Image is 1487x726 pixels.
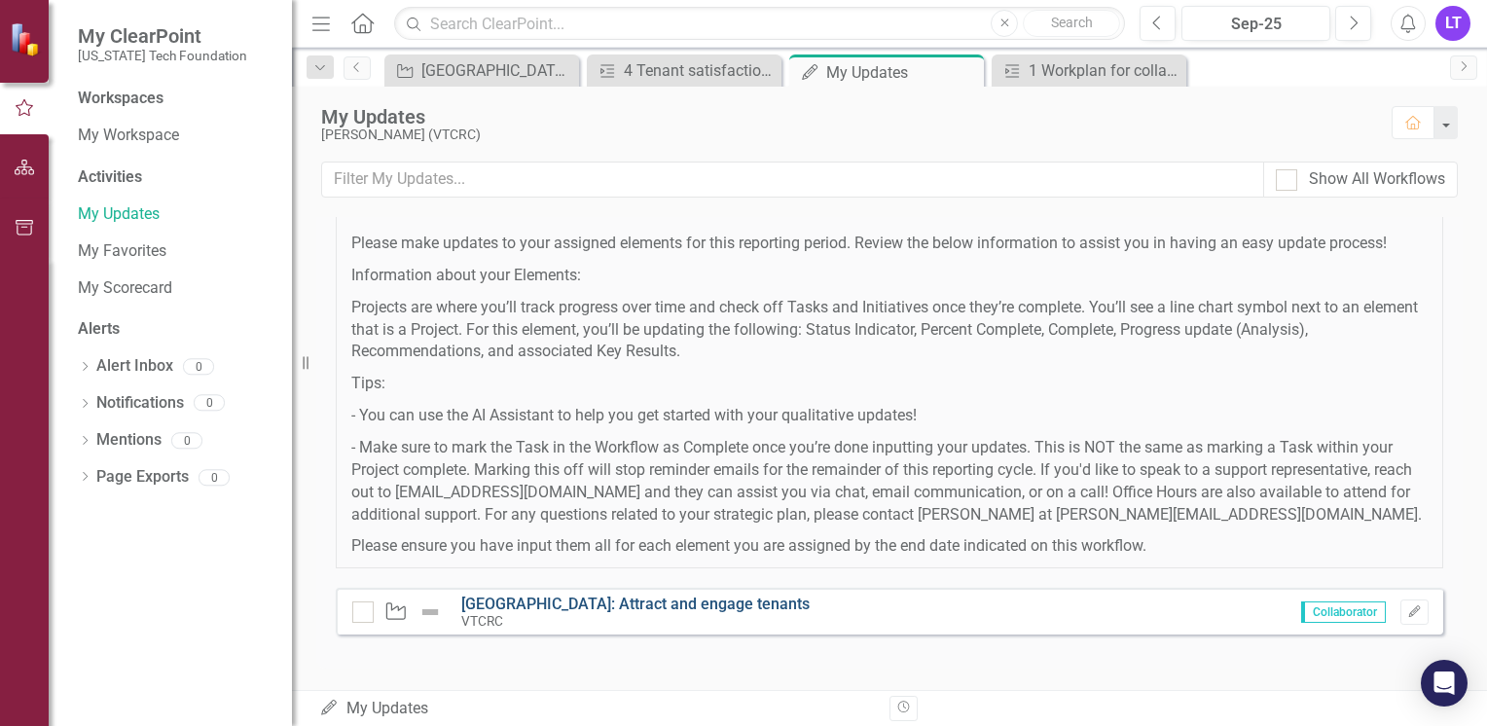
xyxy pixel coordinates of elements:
div: My Updates [826,60,979,85]
p: Projects are where you’ll track progress over time and check off Tasks and Initiatives once they’... [351,297,1428,364]
a: My Scorecard [78,277,272,300]
p: Please ensure you have input them all for each element you are assigned by the end date indicated... [351,535,1428,558]
a: My Workspace [78,125,272,147]
div: My Updates [319,698,875,720]
button: LT [1435,6,1470,41]
button: Sep-25 [1181,6,1330,41]
input: Filter My Updates... [321,162,1264,198]
button: Search [1023,10,1120,37]
img: ClearPoint Strategy [10,21,44,55]
span: Search [1051,15,1093,30]
div: Alerts [78,318,272,341]
a: My Updates [78,203,272,226]
div: Workspaces [78,88,163,110]
p: Tips: [351,373,1428,395]
a: Alert Inbox [96,355,173,378]
div: 0 [183,358,214,375]
a: [GEOGRAPHIC_DATA]: Attract and engage tenants [461,595,810,613]
a: Notifications [96,392,184,415]
span: My ClearPoint [78,24,247,48]
div: 0 [171,432,202,449]
div: Open Intercom Messenger [1421,660,1468,707]
div: 1 Workplan for collaboration with VTCRC real estate team members [1029,58,1181,83]
div: Sep-25 [1188,13,1324,36]
a: 4 Tenant satisfaction measurement [592,58,777,83]
a: My Favorites [78,240,272,263]
span: Collaborator [1301,601,1386,623]
div: [GEOGRAPHIC_DATA]: Attract and engage tenants [421,58,574,83]
small: VTCRC [461,613,503,629]
img: Not Defined [418,600,442,624]
div: 0 [199,469,230,486]
a: Mentions [96,429,162,452]
p: - You can use the AI Assistant to help you get started with your qualitative updates! [351,405,1428,427]
a: 1 Workplan for collaboration with VTCRC real estate team members [997,58,1181,83]
div: 0 [194,395,225,412]
div: Activities [78,166,272,189]
div: Show All Workflows [1309,168,1445,191]
p: Please make updates to your assigned elements for this reporting period. Review the below informa... [351,233,1428,255]
a: [GEOGRAPHIC_DATA]: Attract and engage tenants [389,58,574,83]
p: Information about your Elements: [351,265,1428,287]
small: [US_STATE] Tech Foundation [78,48,247,63]
div: [PERSON_NAME] (VTCRC) [321,127,1372,142]
p: - Make sure to mark the Task in the Workflow as Complete once you’re done inputting your updates.... [351,437,1428,526]
div: My Updates [321,106,1372,127]
input: Search ClearPoint... [394,7,1125,41]
div: 4 Tenant satisfaction measurement [624,58,777,83]
a: Page Exports [96,466,189,489]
